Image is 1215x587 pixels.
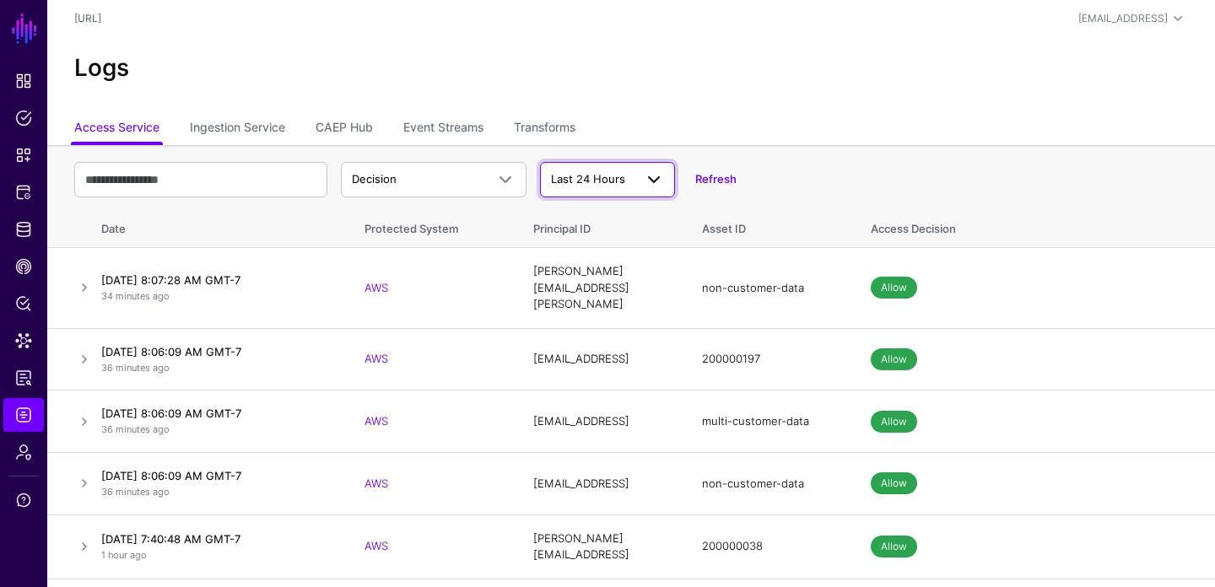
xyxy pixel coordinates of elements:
span: Dashboard [15,73,32,89]
td: 200000038 [685,514,854,579]
p: 36 minutes ago [101,423,331,437]
a: AWS [364,414,388,428]
a: Refresh [695,172,737,186]
a: AWS [364,539,388,552]
td: 200000197 [685,328,854,390]
a: AWS [364,281,388,294]
th: Date [94,204,348,248]
h4: [DATE] 8:06:09 AM GMT-7 [101,468,331,483]
a: Policies [3,101,44,135]
span: Last 24 Hours [551,172,625,186]
p: 1 hour ago [101,548,331,563]
th: Principal ID [516,204,685,248]
a: Data Lens [3,324,44,358]
a: AWS [364,352,388,365]
td: multi-customer-data [685,390,854,453]
a: CAEP Hub [316,113,373,145]
td: [EMAIL_ADDRESS] [516,390,685,453]
span: CAEP Hub [15,258,32,275]
h4: [DATE] 8:06:09 AM GMT-7 [101,344,331,359]
span: Allow [871,277,917,299]
span: Allow [871,411,917,433]
span: Policy Lens [15,295,32,312]
h4: [DATE] 8:06:09 AM GMT-7 [101,406,331,421]
a: AWS [364,477,388,490]
a: Transforms [514,113,575,145]
th: Asset ID [685,204,854,248]
td: [PERSON_NAME][EMAIL_ADDRESS] [516,514,685,579]
a: Logs [3,398,44,432]
span: Decision [352,172,397,186]
span: Data Lens [15,332,32,349]
a: Ingestion Service [190,113,285,145]
span: Protected Systems [15,184,32,201]
span: Admin [15,444,32,460]
td: non-customer-data [685,248,854,329]
div: [EMAIL_ADDRESS] [1078,11,1168,26]
span: Support [15,492,32,509]
span: Access Reporting [15,369,32,386]
p: 34 minutes ago [101,289,331,304]
th: Protected System [348,204,516,248]
td: non-customer-data [685,452,854,514]
span: Allow [871,348,917,370]
a: Access Service [74,113,159,145]
h2: Logs [74,54,1188,83]
td: [EMAIL_ADDRESS] [516,328,685,390]
p: 36 minutes ago [101,361,331,375]
span: Policies [15,110,32,127]
th: Access Decision [854,204,1215,248]
p: 36 minutes ago [101,485,331,499]
a: [URL] [74,12,101,24]
a: Dashboard [3,64,44,98]
a: Protected Systems [3,175,44,209]
a: Access Reporting [3,361,44,395]
a: SGNL [10,10,39,47]
span: Logs [15,407,32,423]
td: [EMAIL_ADDRESS] [516,452,685,514]
span: Snippets [15,147,32,164]
h4: [DATE] 7:40:48 AM GMT-7 [101,531,331,547]
span: Identity Data Fabric [15,221,32,238]
a: Snippets [3,138,44,172]
a: Identity Data Fabric [3,213,44,246]
a: Admin [3,435,44,469]
a: CAEP Hub [3,250,44,283]
span: Allow [871,472,917,494]
a: Policy Lens [3,287,44,320]
span: Allow [871,536,917,557]
td: [PERSON_NAME][EMAIL_ADDRESS][PERSON_NAME] [516,248,685,329]
a: Event Streams [403,113,483,145]
h4: [DATE] 8:07:28 AM GMT-7 [101,272,331,288]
